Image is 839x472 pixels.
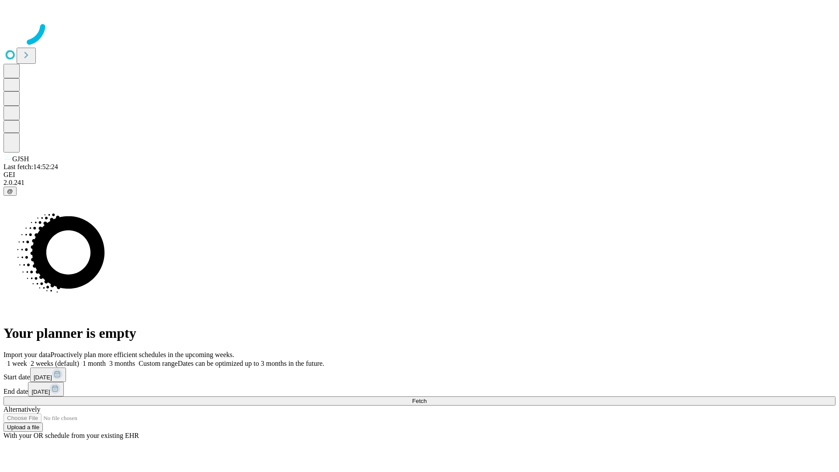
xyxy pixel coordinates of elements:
[28,382,64,396] button: [DATE]
[3,406,40,413] span: Alternatively
[178,360,324,367] span: Dates can be optimized up to 3 months in the future.
[3,179,836,187] div: 2.0.241
[30,368,66,382] button: [DATE]
[109,360,135,367] span: 3 months
[412,398,426,404] span: Fetch
[31,389,50,395] span: [DATE]
[7,188,13,194] span: @
[83,360,106,367] span: 1 month
[3,325,836,341] h1: Your planner is empty
[3,187,17,196] button: @
[34,374,52,381] span: [DATE]
[3,432,139,439] span: With your OR schedule from your existing EHR
[3,163,58,170] span: Last fetch: 14:52:24
[3,396,836,406] button: Fetch
[3,368,836,382] div: Start date
[3,351,51,358] span: Import your data
[12,155,29,163] span: GJSH
[7,360,27,367] span: 1 week
[3,423,43,432] button: Upload a file
[51,351,234,358] span: Proactively plan more efficient schedules in the upcoming weeks.
[139,360,177,367] span: Custom range
[3,171,836,179] div: GEI
[31,360,79,367] span: 2 weeks (default)
[3,382,836,396] div: End date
